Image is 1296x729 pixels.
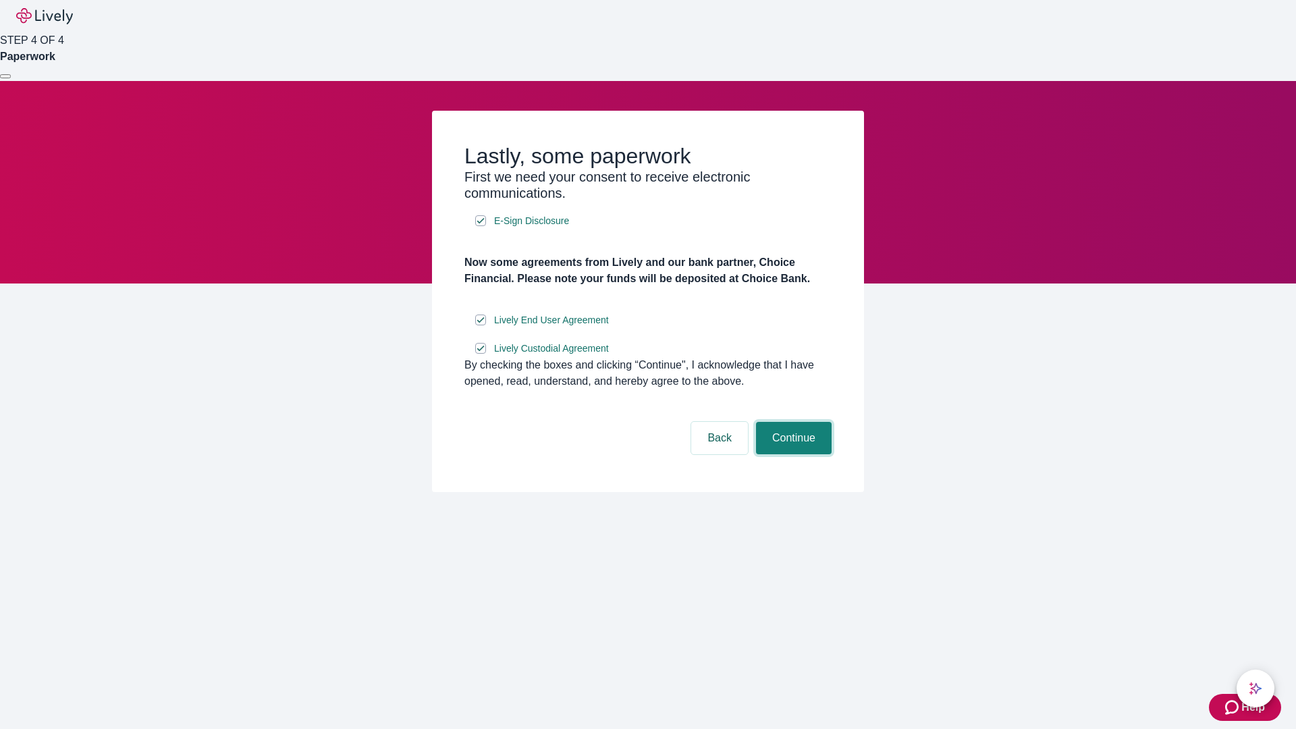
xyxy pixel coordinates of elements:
[464,169,832,201] h3: First we need your consent to receive electronic communications.
[494,313,609,327] span: Lively End User Agreement
[491,340,612,357] a: e-sign disclosure document
[464,143,832,169] h2: Lastly, some paperwork
[491,312,612,329] a: e-sign disclosure document
[464,254,832,287] h4: Now some agreements from Lively and our bank partner, Choice Financial. Please note your funds wi...
[1209,694,1281,721] button: Zendesk support iconHelp
[494,342,609,356] span: Lively Custodial Agreement
[756,422,832,454] button: Continue
[491,213,572,230] a: e-sign disclosure document
[16,8,73,24] img: Lively
[494,214,569,228] span: E-Sign Disclosure
[1237,670,1274,707] button: chat
[1225,699,1241,715] svg: Zendesk support icon
[464,357,832,389] div: By checking the boxes and clicking “Continue", I acknowledge that I have opened, read, understand...
[1249,682,1262,695] svg: Lively AI Assistant
[1241,699,1265,715] span: Help
[691,422,748,454] button: Back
